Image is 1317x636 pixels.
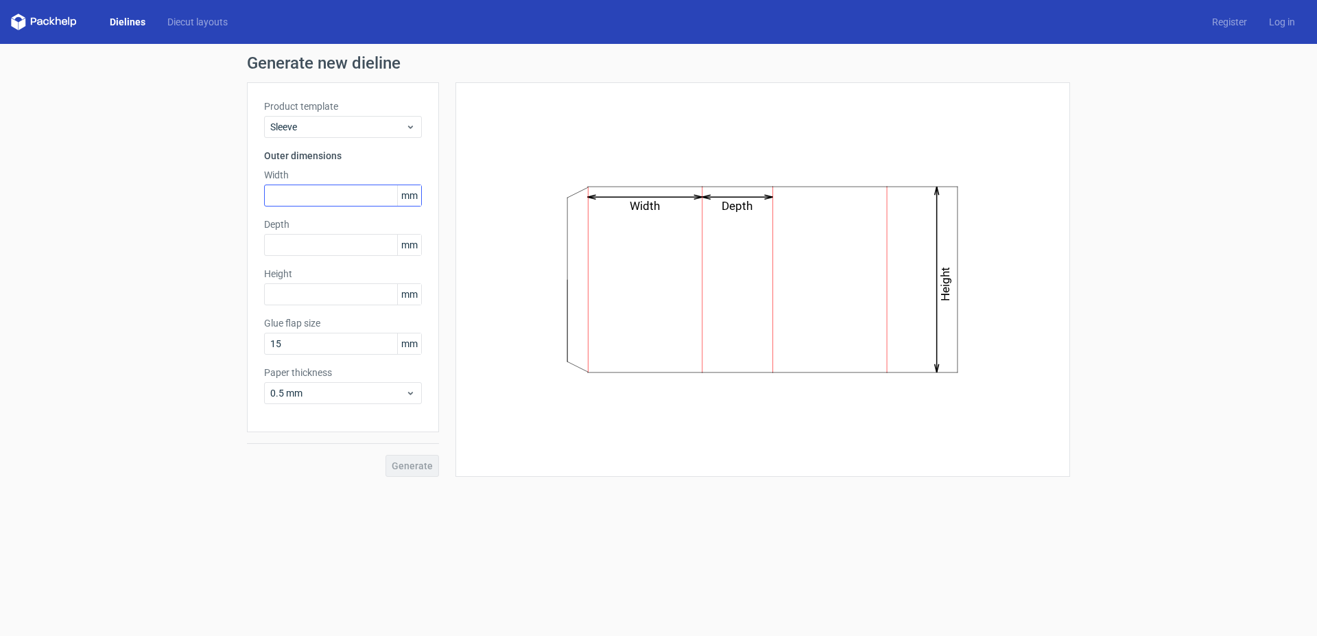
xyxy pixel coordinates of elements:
label: Width [264,168,422,182]
label: Product template [264,99,422,113]
span: mm [397,333,421,354]
text: Depth [722,199,753,213]
a: Dielines [99,15,156,29]
span: mm [397,235,421,255]
label: Depth [264,217,422,231]
label: Height [264,267,422,281]
span: Sleeve [270,120,405,134]
text: Width [630,199,661,213]
span: mm [397,185,421,206]
a: Register [1201,15,1258,29]
span: mm [397,284,421,305]
h3: Outer dimensions [264,149,422,163]
label: Glue flap size [264,316,422,330]
a: Log in [1258,15,1306,29]
label: Paper thickness [264,366,422,379]
text: Height [939,267,953,301]
a: Diecut layouts [156,15,239,29]
h1: Generate new dieline [247,55,1070,71]
span: 0.5 mm [270,386,405,400]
